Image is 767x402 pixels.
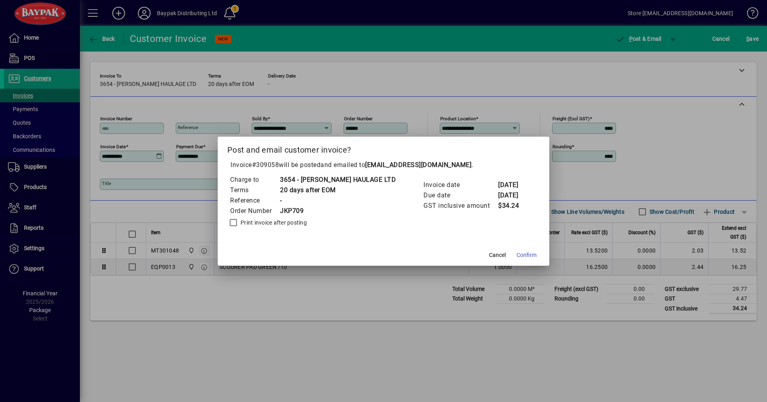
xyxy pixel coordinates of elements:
td: Due date [423,190,498,201]
span: Cancel [489,251,506,259]
td: - [280,195,396,206]
td: GST inclusive amount [423,201,498,211]
button: Cancel [485,248,510,263]
span: and emailed to [320,161,471,169]
td: $34.24 [498,201,530,211]
p: Invoice will be posted . [227,160,540,170]
td: Invoice date [423,180,498,190]
td: Order Number [230,206,280,216]
td: 20 days after EOM [280,185,396,195]
td: Terms [230,185,280,195]
td: Reference [230,195,280,206]
span: #309058 [252,161,279,169]
td: [DATE] [498,190,530,201]
td: Charge to [230,175,280,185]
h2: Post and email customer invoice? [218,137,549,160]
span: Confirm [517,251,537,259]
td: [DATE] [498,180,530,190]
td: 3654 - [PERSON_NAME] HAULAGE LTD [280,175,396,185]
label: Print invoice after posting [239,219,307,227]
td: JKP709 [280,206,396,216]
b: [EMAIL_ADDRESS][DOMAIN_NAME] [365,161,471,169]
button: Confirm [513,248,540,263]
